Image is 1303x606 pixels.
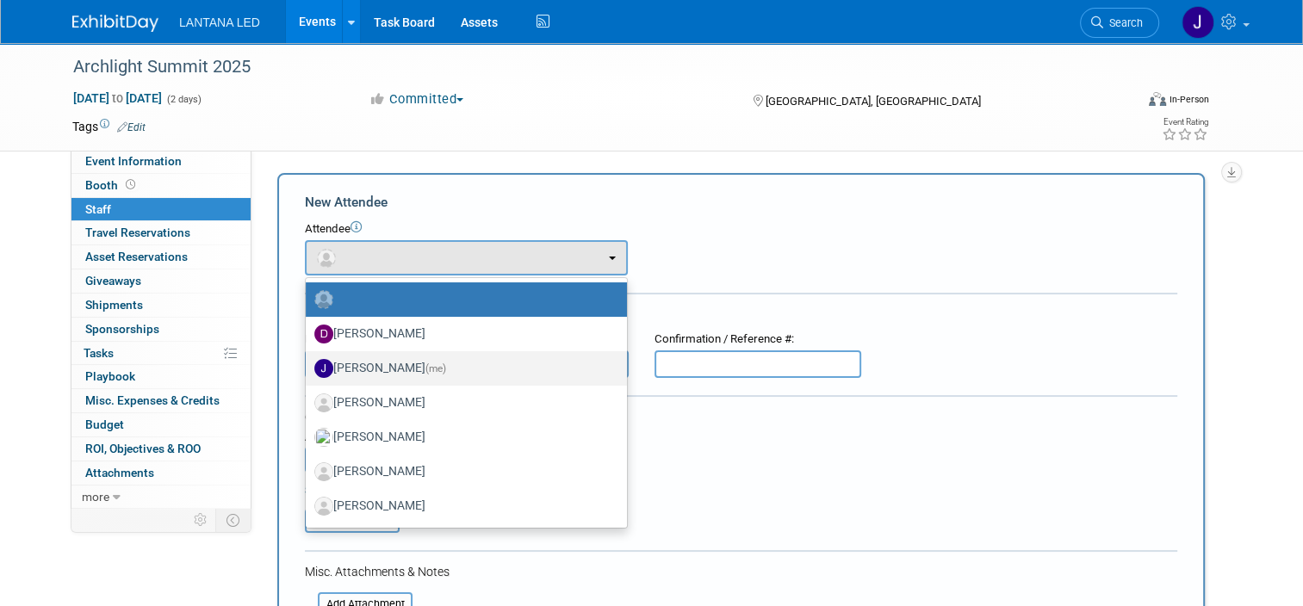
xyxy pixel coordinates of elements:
span: Search [1103,16,1143,29]
div: New Attendee [305,193,1177,212]
a: Travel Reservations [71,221,251,244]
label: [PERSON_NAME] [314,320,610,348]
img: Associate-Profile-5.png [314,462,333,481]
span: LANTANA LED [179,15,260,29]
span: (2 days) [165,94,202,105]
div: In-Person [1169,93,1209,106]
td: Toggle Event Tabs [216,509,251,531]
span: Sponsorships [85,322,159,336]
span: Asset Reservations [85,250,188,263]
div: Confirmation / Reference #: [655,331,861,348]
div: Attendee [305,221,1177,238]
span: (me) [425,362,446,374]
a: Misc. Expenses & Credits [71,389,251,412]
a: Booth [71,174,251,197]
span: Booth [85,178,139,192]
span: Event Information [85,154,182,168]
a: Playbook [71,365,251,388]
a: Edit [117,121,146,133]
a: Staff [71,198,251,221]
label: [PERSON_NAME] [314,492,610,520]
span: Shipments [85,298,143,312]
span: Booth not reserved yet [122,178,139,191]
span: Attachments [85,466,154,479]
span: to [109,91,126,105]
div: Registration / Ticket Info (optional) [305,306,1177,323]
span: Playbook [85,369,135,383]
span: Travel Reservations [85,226,190,239]
img: J.jpg [314,359,333,378]
button: Committed [363,90,471,108]
img: Associate-Profile-5.png [314,393,333,412]
a: Shipments [71,294,251,317]
label: [PERSON_NAME] [314,389,610,417]
span: more [82,490,109,504]
div: Misc. Attachments & Notes [305,563,1177,580]
img: ExhibitDay [72,15,158,32]
a: Asset Reservations [71,245,251,269]
span: Staff [85,202,111,216]
span: Budget [85,417,124,431]
span: [GEOGRAPHIC_DATA], [GEOGRAPHIC_DATA] [766,95,981,108]
label: [PERSON_NAME] [314,424,610,451]
span: Misc. Expenses & Credits [85,393,220,407]
div: Event Format [1041,90,1209,115]
td: Personalize Event Tab Strip [186,509,216,531]
span: [DATE] [DATE] [72,90,163,106]
img: Format-Inperson.png [1149,92,1166,106]
a: Search [1080,8,1159,38]
body: Rich Text Area. Press ALT-0 for help. [9,7,847,24]
a: Event Information [71,150,251,173]
span: Giveaways [85,274,141,288]
a: more [71,485,251,509]
a: Attachments [71,461,251,485]
label: [PERSON_NAME] [314,355,610,382]
img: Jane Divis [1182,6,1214,39]
span: ROI, Objectives & ROO [85,442,201,455]
td: Tags [72,118,146,135]
div: Cost: [305,410,1177,426]
a: ROI, Objectives & ROO [71,437,251,461]
label: [PERSON_NAME] [314,458,610,485]
a: Sponsorships [71,318,251,341]
a: Budget [71,413,251,436]
span: Tasks [84,346,114,360]
img: Associate-Profile-5.png [314,497,333,516]
div: Archlight Summit 2025 [67,52,1113,83]
img: D.jpg [314,325,333,343]
img: Unassigned-User-Icon.png [314,290,333,309]
div: Event Rating [1162,118,1208,127]
a: Tasks [71,342,251,365]
a: Giveaways [71,269,251,293]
